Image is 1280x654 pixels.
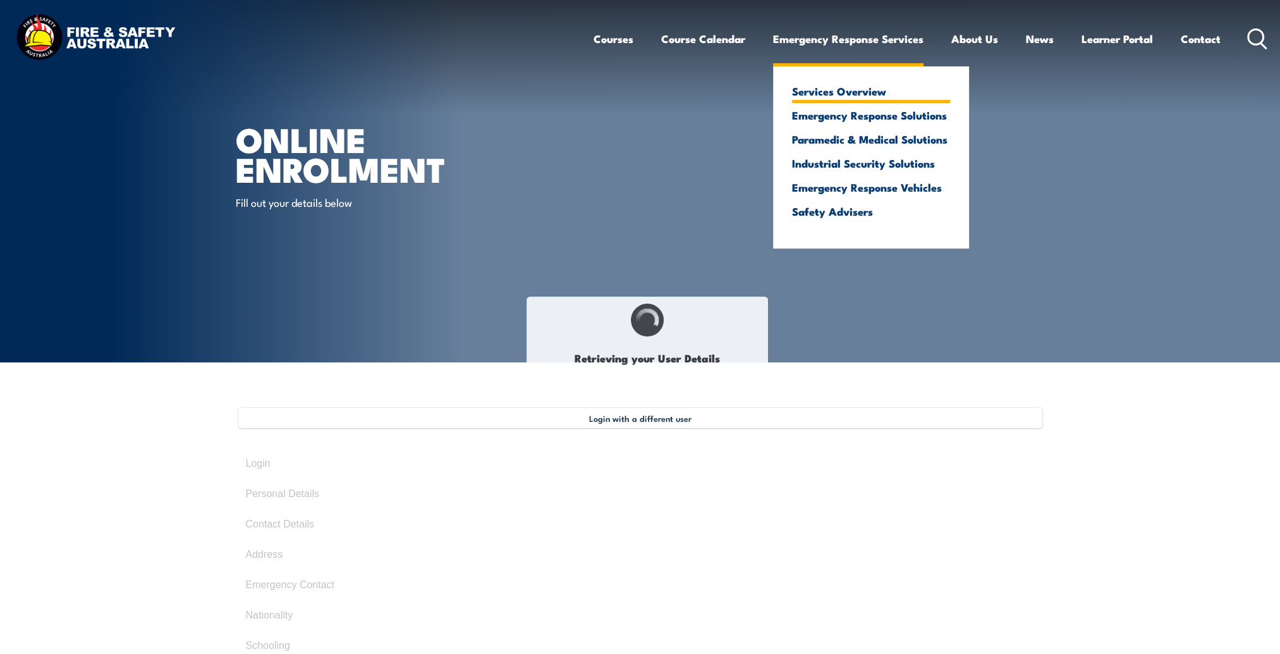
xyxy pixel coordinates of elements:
[951,22,998,56] a: About Us
[236,124,548,183] h1: Online Enrolment
[1181,22,1221,56] a: Contact
[1026,22,1054,56] a: News
[792,133,950,145] a: Paramedic & Medical Solutions
[1082,22,1153,56] a: Learner Portal
[661,22,745,56] a: Course Calendar
[773,22,923,56] a: Emergency Response Services
[792,109,950,121] a: Emergency Response Solutions
[792,206,950,217] a: Safety Advisers
[792,182,950,193] a: Emergency Response Vehicles
[533,343,761,373] h1: Retrieving your User Details
[589,413,692,423] span: Login with a different user
[236,195,466,209] p: Fill out your details below
[792,157,950,169] a: Industrial Security Solutions
[792,85,950,97] a: Services Overview
[594,22,633,56] a: Courses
